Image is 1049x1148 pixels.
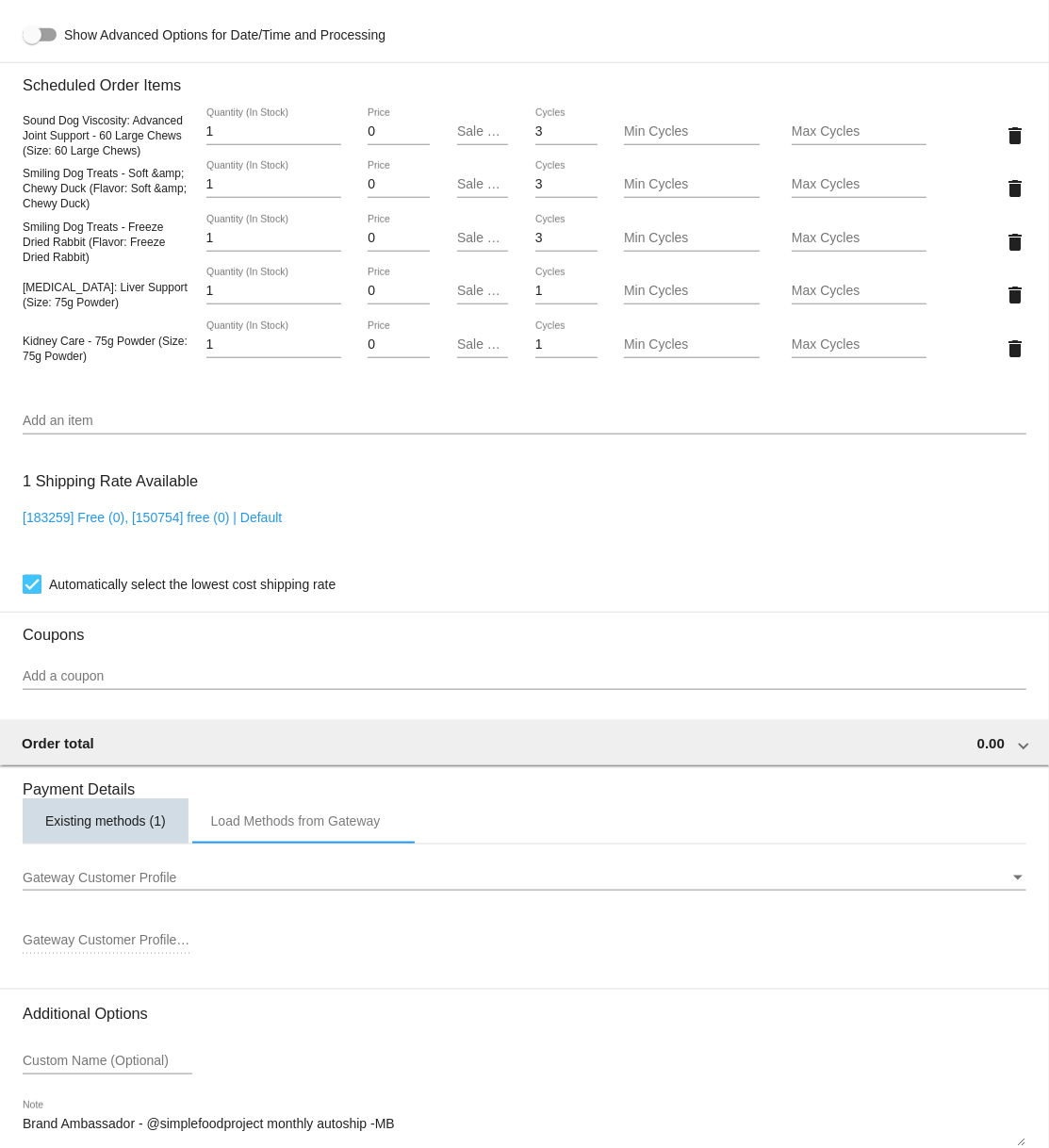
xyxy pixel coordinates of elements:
input: Price [368,284,430,299]
span: Gateway Customer Profile [23,870,176,885]
input: Cycles [535,231,598,246]
span: Sound Dog Viscosity: Advanced Joint Support - 60 Large Chews (Size: 60 Large Chews) [23,114,183,157]
input: Price [368,124,430,139]
h3: Payment Details [23,766,1026,798]
span: Smiling Dog Treats - Soft &amp; Chewy Duck (Flavor: Soft &amp; Chewy Duck) [23,167,187,210]
input: Min Cycles [624,231,759,246]
input: Cycles [535,177,598,192]
h3: Coupons [23,612,1026,644]
span: Kidney Care - 75g Powder (Size: 75g Powder) [23,335,188,363]
span: Smiling Dog Treats - Freeze Dried Rabbit (Flavor: Freeze Dried Rabbit) [23,221,165,264]
input: Price [368,337,430,353]
input: Quantity (In Stock) [206,284,341,299]
h3: Additional Options [23,1005,1026,1023]
h3: Scheduled Order Items [23,62,1026,94]
input: Cycles [535,337,598,353]
h3: 1 Shipping Rate Available [23,461,198,501]
input: Add an item [23,414,1026,429]
span: Automatically select the lowest cost shipping rate [49,573,336,596]
input: Quantity (In Stock) [206,231,341,246]
input: Price [368,177,430,192]
input: Sale Price [457,337,508,353]
input: Max Cycles [792,124,926,139]
input: Max Cycles [792,177,926,192]
input: Custom Name (Optional) [23,1054,192,1069]
input: Cycles [535,124,598,139]
input: Quantity (In Stock) [206,337,341,353]
div: Load Methods from Gateway [211,813,381,828]
input: Min Cycles [624,177,759,192]
input: Max Cycles [792,284,926,299]
input: Price [368,231,430,246]
span: Order total [22,735,94,751]
input: Gateway Customer Profile ID [23,933,192,948]
input: Sale Price [457,231,508,246]
a: [183259] Free (0), [150754] free (0) | Default [23,510,282,525]
span: Show Advanced Options for Date/Time and Processing [64,25,385,44]
input: Min Cycles [624,124,759,139]
span: [MEDICAL_DATA]: Liver Support (Size: 75g Powder) [23,281,188,309]
input: Quantity (In Stock) [206,177,341,192]
input: Max Cycles [792,337,926,353]
mat-icon: delete [1004,124,1026,147]
input: Cycles [535,284,598,299]
input: Add a coupon [23,669,1026,684]
input: Sale Price [457,124,508,139]
mat-icon: delete [1004,337,1026,360]
input: Sale Price [457,177,508,192]
mat-icon: delete [1004,231,1026,254]
mat-icon: delete [1004,177,1026,200]
input: Quantity (In Stock) [206,124,341,139]
input: Min Cycles [624,284,759,299]
input: Sale Price [457,284,508,299]
div: Existing methods (1) [45,813,166,828]
input: Min Cycles [624,337,759,353]
mat-icon: delete [1004,284,1026,306]
input: Max Cycles [792,231,926,246]
mat-select: Gateway Customer Profile [23,871,1026,886]
span: 0.00 [977,735,1005,751]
